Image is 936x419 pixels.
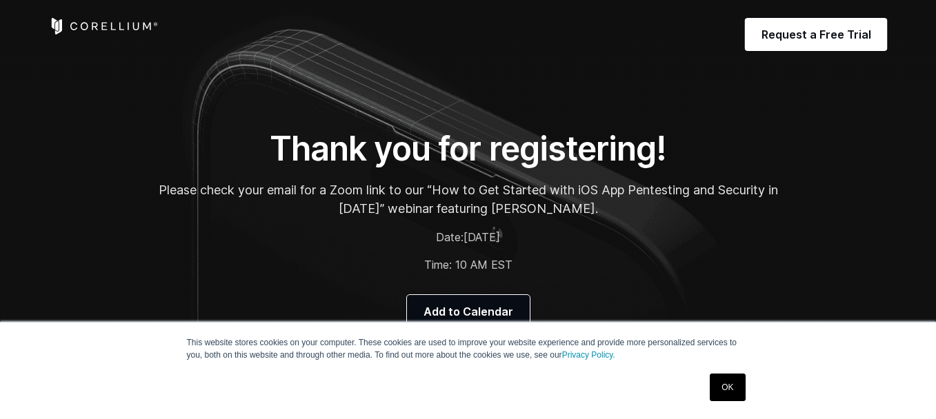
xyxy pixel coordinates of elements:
p: This website stores cookies on your computer. These cookies are used to improve your website expe... [187,336,750,361]
a: Request a Free Trial [745,18,888,51]
a: OK [710,374,745,401]
a: Corellium Home [49,18,159,34]
span: [DATE] [464,230,500,244]
h1: Thank you for registering! [158,128,779,170]
p: Please check your email for a Zoom link to our “How to Get Started with iOS App Pentesting and Se... [158,181,779,218]
p: Date: [158,229,779,245]
span: Request a Free Trial [761,26,871,43]
a: Add to Calendar [407,295,530,328]
span: Add to Calendar [424,303,513,320]
a: Privacy Policy. [562,350,615,360]
p: Time: 10 AM EST [158,256,779,273]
